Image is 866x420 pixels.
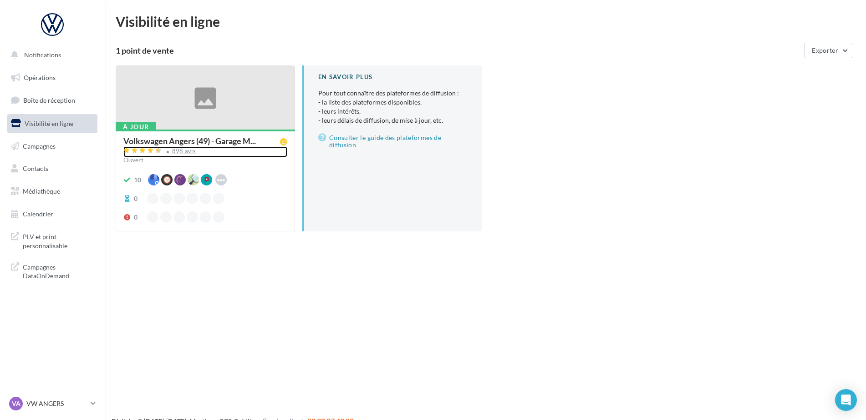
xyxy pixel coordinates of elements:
[318,73,467,81] div: En savoir plus
[116,46,800,55] div: 1 point de vente
[172,148,196,154] div: 898 avis
[116,122,156,132] div: À jour
[23,142,56,150] span: Campagnes
[5,137,99,156] a: Campagnes
[23,96,75,104] span: Boîte de réception
[134,213,138,222] div: 0
[318,89,467,125] p: Pour tout connaître des plateformes de diffusion :
[123,146,287,157] a: 898 avis
[812,46,838,54] span: Exporter
[5,182,99,201] a: Médiathèque
[804,43,853,58] button: Exporter
[5,257,99,284] a: Campagnes DataOnDemand
[318,107,467,116] li: - leurs intérêts,
[5,90,99,110] a: Boîte de réception
[116,15,855,28] div: Visibilité en ligne
[12,399,20,408] span: VA
[23,210,53,218] span: Calendrier
[5,114,99,133] a: Visibilité en ligne
[123,156,143,164] span: Ouvert
[5,205,99,224] a: Calendrier
[7,395,97,412] a: VA VW ANGERS
[318,132,467,150] a: Consulter le guide des plateformes de diffusion
[23,230,94,250] span: PLV et print personnalisable
[26,399,87,408] p: VW ANGERS
[318,98,467,107] li: - la liste des plateformes disponibles,
[24,51,61,59] span: Notifications
[5,159,99,178] a: Contacts
[23,261,94,280] span: Campagnes DataOnDemand
[134,194,138,203] div: 0
[23,187,60,195] span: Médiathèque
[5,45,96,65] button: Notifications
[134,175,141,185] div: 10
[24,74,56,81] span: Opérations
[123,137,256,145] span: Volkswagen Angers (49) - Garage M...
[5,227,99,254] a: PLV et print personnalisable
[23,165,48,172] span: Contacts
[25,120,73,127] span: Visibilité en ligne
[318,116,467,125] li: - leurs délais de diffusion, de mise à jour, etc.
[835,389,857,411] div: Open Intercom Messenger
[5,68,99,87] a: Opérations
